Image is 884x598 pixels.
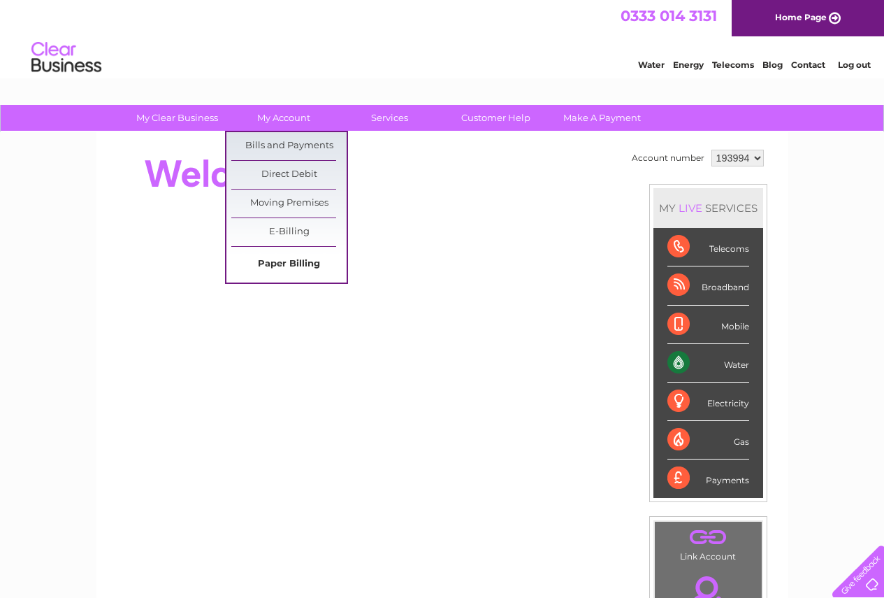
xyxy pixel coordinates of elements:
[791,59,825,70] a: Contact
[231,132,347,160] a: Bills and Payments
[628,146,708,170] td: Account number
[231,218,347,246] a: E-Billing
[838,59,871,70] a: Log out
[226,105,341,131] a: My Account
[113,8,773,68] div: Clear Business is a trading name of Verastar Limited (registered in [GEOGRAPHIC_DATA] No. 3667643...
[673,59,704,70] a: Energy
[119,105,235,131] a: My Clear Business
[231,190,347,218] a: Moving Premises
[676,201,705,215] div: LIVE
[332,105,447,131] a: Services
[231,161,347,189] a: Direct Debit
[667,344,749,383] div: Water
[653,188,763,228] div: MY SERVICES
[667,383,749,421] div: Electricity
[638,59,665,70] a: Water
[544,105,660,131] a: Make A Payment
[667,228,749,266] div: Telecoms
[712,59,754,70] a: Telecoms
[667,266,749,305] div: Broadband
[762,59,783,70] a: Blog
[667,460,749,497] div: Payments
[621,7,717,24] a: 0333 014 3131
[667,306,749,344] div: Mobile
[658,525,758,550] a: .
[31,36,102,79] img: logo.png
[231,250,347,278] a: Paper Billing
[667,421,749,460] div: Gas
[438,105,553,131] a: Customer Help
[654,521,762,565] td: Link Account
